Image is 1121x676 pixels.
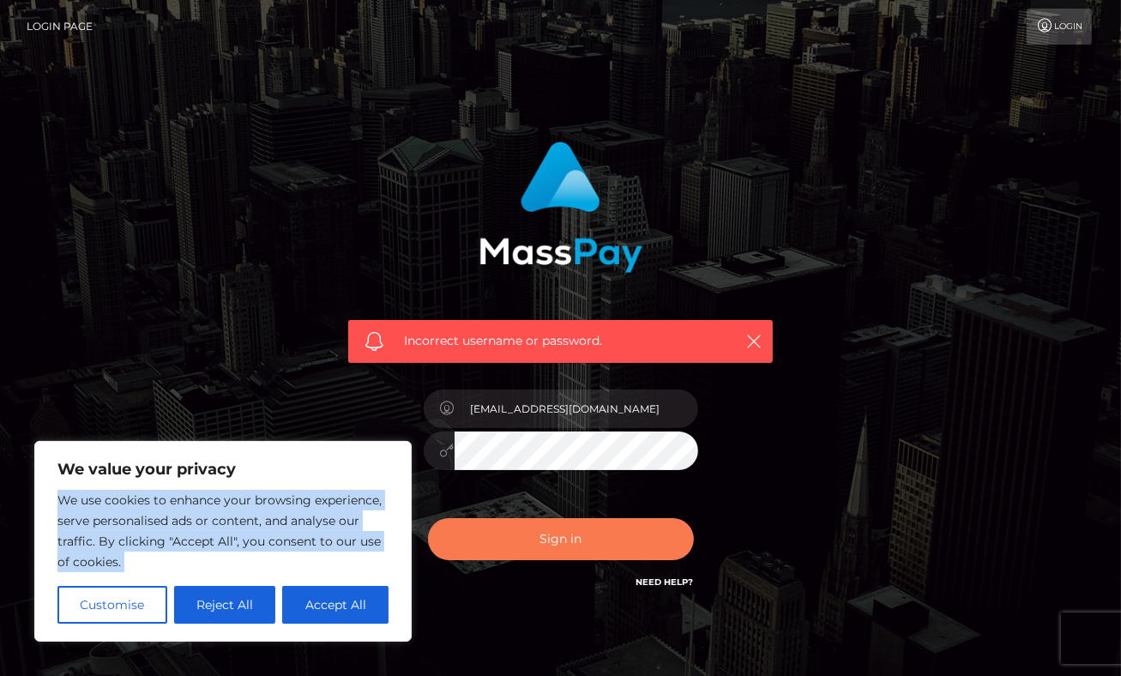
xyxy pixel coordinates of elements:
div: We value your privacy [34,441,412,642]
a: Login [1027,9,1092,45]
button: Reject All [174,586,276,624]
span: Incorrect username or password. [404,332,717,350]
p: We value your privacy [57,459,389,480]
button: Sign in [428,518,694,560]
button: Accept All [282,586,389,624]
input: Username... [455,389,698,428]
p: We use cookies to enhance your browsing experience, serve personalised ads or content, and analys... [57,490,389,572]
img: MassPay Login [479,142,642,273]
a: Login Page [27,9,93,45]
button: Customise [57,586,167,624]
a: Need Help? [636,576,694,588]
